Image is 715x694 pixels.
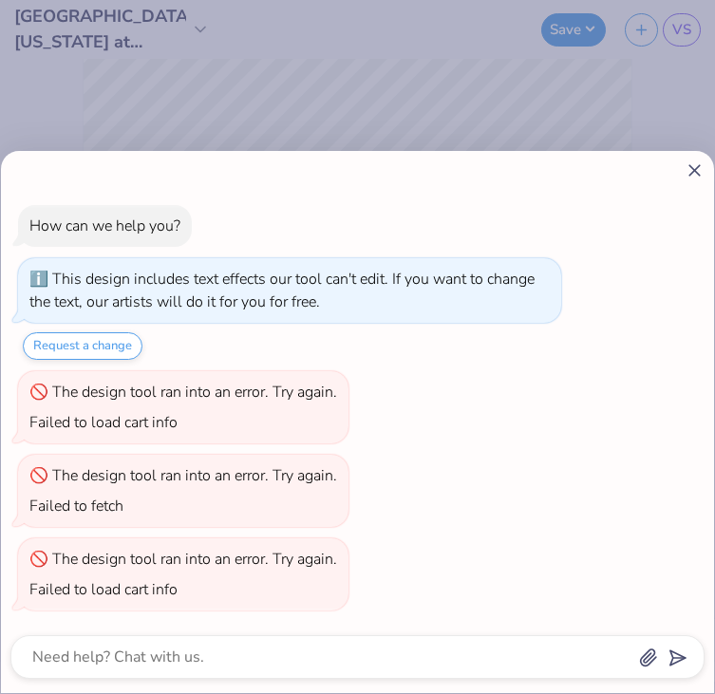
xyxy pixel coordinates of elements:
div: The design tool ran into an error. Try again. [52,465,337,486]
div: Failed to fetch [29,496,123,516]
button: Request a change [23,332,142,360]
div: The design tool ran into an error. Try again. [52,549,337,570]
div: Failed to load cart info [29,412,178,433]
div: This design includes text effects our tool can't edit. If you want to change the text, our artist... [29,269,535,312]
div: The design tool ran into an error. Try again. [52,382,337,403]
div: How can we help you? [29,216,180,236]
div: Failed to load cart info [29,579,178,600]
